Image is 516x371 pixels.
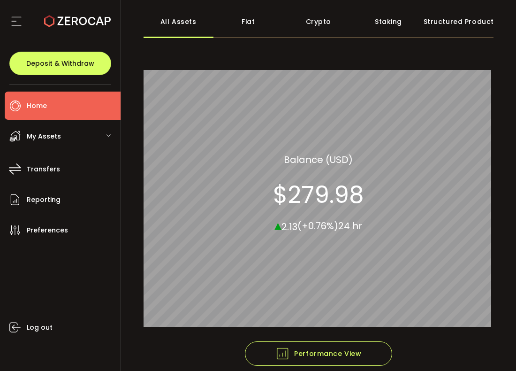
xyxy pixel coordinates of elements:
[27,130,61,143] span: My Assets
[275,347,361,361] span: Performance View
[26,60,94,67] span: Deposit & Withdraw
[407,270,516,371] iframe: Chat Widget
[424,5,493,38] div: Structured Products
[27,162,60,176] span: Transfers
[297,219,338,232] span: (+0.76%)
[213,5,283,38] div: Fiat
[273,180,364,209] section: $279.98
[338,219,362,232] span: 24 hr
[245,341,392,366] button: Performance View
[284,152,353,166] section: Balance (USD)
[274,215,281,235] span: ▴
[27,193,61,207] span: Reporting
[27,321,53,334] span: Log out
[144,5,213,38] div: All Assets
[9,52,111,75] button: Deposit & Withdraw
[353,5,423,38] div: Staking
[281,220,297,233] span: 2.13
[283,5,353,38] div: Crypto
[27,99,47,113] span: Home
[27,224,68,237] span: Preferences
